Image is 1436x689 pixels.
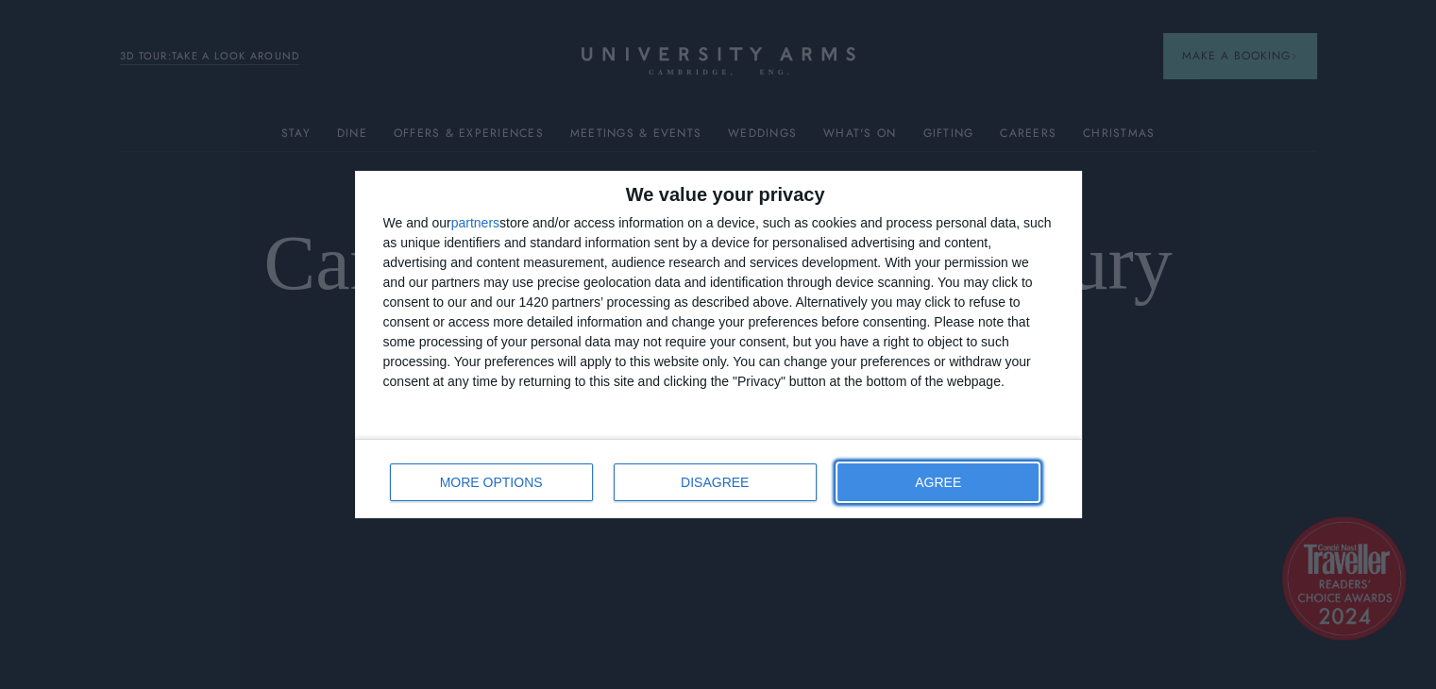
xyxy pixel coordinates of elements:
button: DISAGREE [614,463,817,501]
div: We and our store and/or access information on a device, such as cookies and process personal data... [383,213,1054,392]
button: AGREE [837,463,1039,501]
button: MORE OPTIONS [390,463,593,501]
h2: We value your privacy [383,185,1054,204]
span: MORE OPTIONS [440,476,543,489]
span: DISAGREE [681,476,749,489]
button: partners [451,216,499,229]
span: AGREE [915,476,961,489]
div: qc-cmp2-ui [355,171,1082,518]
